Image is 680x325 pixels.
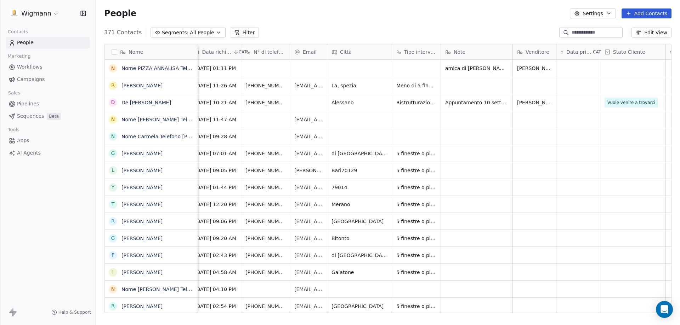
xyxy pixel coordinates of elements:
[404,48,436,56] span: Tipo intervento
[445,99,508,106] span: Appuntamento 10 settembre ore 16
[194,99,237,106] span: [DATE] 10:21 AM
[121,219,163,224] a: [PERSON_NAME]
[396,167,436,174] span: 5 finestre o più di 5
[600,44,665,59] div: Stato Cliente
[17,112,44,120] span: Sequences
[331,218,387,225] span: [GEOGRAPHIC_DATA]
[294,201,323,208] span: [EMAIL_ADDRESS][DOMAIN_NAME]
[631,28,671,37] button: Edit View
[294,303,323,310] span: [EMAIL_ADDRESS][DOMAIN_NAME]
[607,99,655,106] span: Vuole venire a trovarci
[194,167,237,174] span: [DATE] 09:05 PM
[111,82,115,89] div: R
[194,82,237,89] span: [DATE] 11:26 AM
[254,48,285,56] span: N° di telefono
[6,74,90,85] a: Campaigns
[5,88,23,98] span: Sales
[593,49,601,55] span: CAT
[294,184,323,191] span: [EMAIL_ADDRESS][DOMAIN_NAME]
[10,9,18,18] img: 1630668995401.jpeg
[194,286,237,293] span: [DATE] 04:10 PM
[331,269,387,276] span: Galatone
[194,116,237,123] span: [DATE] 11:47 AM
[245,184,285,191] span: [PHONE_NUMBER]
[396,150,436,157] span: 5 finestre o più di 5
[245,269,285,276] span: [PHONE_NUMBER]
[194,269,237,276] span: [DATE] 04:58 AM
[111,302,115,310] div: R
[230,28,259,37] button: Filter
[340,48,352,56] span: Città
[121,117,667,122] a: Nome [PERSON_NAME] Telefono [PHONE_NUMBER] [GEOGRAPHIC_DATA] (Mt) Email [EMAIL_ADDRESS][DOMAIN_NA...
[112,251,114,259] div: F
[294,218,323,225] span: [EMAIL_ADDRESS][DOMAIN_NAME]
[111,150,115,157] div: G
[111,285,115,293] div: N
[294,133,323,140] span: [EMAIL_ADDRESS][DOMAIN_NAME]
[331,303,387,310] span: [GEOGRAPHIC_DATA]
[331,167,387,174] span: Bari70129
[570,8,616,18] button: Settings
[17,100,39,108] span: Pipelines
[104,44,198,59] div: Nome
[58,309,91,315] span: Help & Support
[396,99,436,106] span: Ristrutturazione. Piano terra. Casa indipendente. Lavori terminati, sono alla fase infissi. Ora h...
[121,202,163,207] a: [PERSON_NAME]
[245,303,285,310] span: [PHONE_NUMBER]
[294,252,323,259] span: [EMAIL_ADDRESS][DOMAIN_NAME]
[245,150,285,157] span: [PHONE_NUMBER]
[396,269,436,276] span: 5 finestre o più di 5
[396,235,436,242] span: 5 finestre o più di 5
[656,301,673,318] div: Open Intercom Messenger
[5,51,34,62] span: Marketing
[6,61,90,73] a: Workflows
[294,82,323,89] span: [EMAIL_ADDRESS][DOMAIN_NAME]
[245,82,285,89] span: [PHONE_NUMBER]
[111,217,115,225] div: R
[392,44,441,59] div: Tipo intervento
[245,218,285,225] span: [PHONE_NUMBER]
[194,150,237,157] span: [DATE] 07:01 AM
[239,49,247,55] span: CAT
[202,48,232,56] span: Data richiesta
[121,83,163,88] a: [PERSON_NAME]
[190,29,214,36] span: All People
[396,252,436,259] span: 5 finestre o più di 5
[121,65,635,71] a: Nome PIZZA ANNALISA Telefono [PHONE_NUMBER] Città specchia Informazioni Richiesta preventivo a Sp...
[245,235,285,242] span: [PHONE_NUMBER]
[245,167,285,174] span: [PHONE_NUMBER]
[104,28,142,37] span: 371 Contacts
[331,99,387,106] span: Alessano
[294,116,323,123] span: [EMAIL_ADDRESS][DOMAIN_NAME]
[112,167,114,174] div: L
[294,235,323,242] span: [EMAIL_ADDRESS][DOMAIN_NAME]
[111,116,115,123] div: N
[104,8,136,19] span: People
[121,236,163,241] a: [PERSON_NAME]
[6,37,90,48] a: People
[112,268,114,276] div: I
[294,167,323,174] span: [PERSON_NAME][DOMAIN_NAME]@libero.i
[241,44,290,59] div: N° di telefono
[121,185,163,190] a: [PERSON_NAME]
[294,286,323,293] span: [EMAIL_ADDRESS][DOMAIN_NAME]
[8,7,60,19] button: Wigmann
[111,65,115,72] div: N
[17,137,29,144] span: Apps
[6,98,90,110] a: Pipelines
[121,168,163,173] a: [PERSON_NAME]
[517,65,552,72] span: [PERSON_NAME]
[194,201,237,208] span: [DATE] 12:20 PM
[162,29,188,36] span: Segments:
[17,149,41,157] span: AI Agents
[190,44,241,59] div: Data richiestaCAT
[396,218,436,225] span: 5 finestre o più di 5
[194,184,237,191] span: [DATE] 01:44 PM
[194,65,237,72] span: [DATE] 01:11 PM
[566,48,591,56] span: Data primo contatto
[194,218,237,225] span: [DATE] 09:06 PM
[396,184,436,191] span: 5 finestre o più di 5
[121,151,163,156] a: [PERSON_NAME]
[111,99,115,106] div: D
[526,48,549,56] span: Venditore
